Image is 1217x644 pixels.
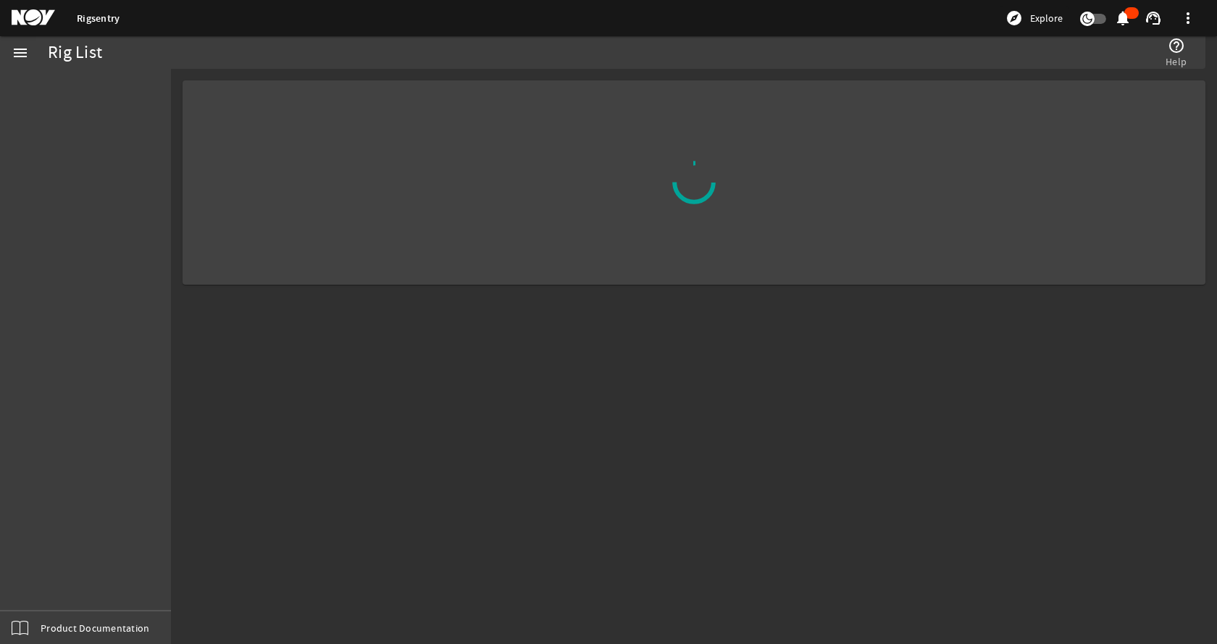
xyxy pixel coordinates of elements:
mat-icon: notifications [1114,9,1132,27]
span: Help [1166,54,1187,69]
span: Explore [1030,11,1063,25]
mat-icon: support_agent [1145,9,1162,27]
mat-icon: menu [12,44,29,62]
button: Explore [1000,7,1068,30]
a: Rigsentry [77,12,120,25]
button: more_vert [1171,1,1205,35]
span: Product Documentation [41,621,149,635]
div: Rig List [48,46,102,60]
mat-icon: explore [1005,9,1023,27]
mat-icon: help_outline [1168,37,1185,54]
